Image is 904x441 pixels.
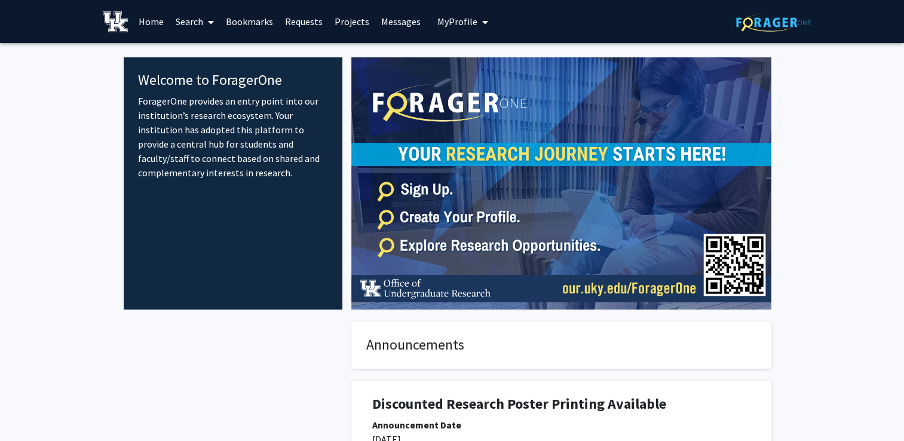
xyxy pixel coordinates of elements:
a: Search [170,1,220,42]
iframe: Chat [9,387,51,432]
img: Cover Image [351,57,771,310]
h4: Welcome to ForagerOne [138,72,329,89]
a: Messages [375,1,427,42]
a: Projects [329,1,375,42]
a: Home [133,1,170,42]
a: Bookmarks [220,1,279,42]
div: Announcement Date [372,418,750,432]
img: University of Kentucky Logo [103,11,128,32]
h4: Announcements [366,336,756,354]
span: My Profile [437,16,477,27]
img: ForagerOne Logo [736,13,811,32]
a: Requests [279,1,329,42]
h1: Discounted Research Poster Printing Available [372,396,750,413]
p: ForagerOne provides an entry point into our institution’s research ecosystem. Your institution ha... [138,94,329,180]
